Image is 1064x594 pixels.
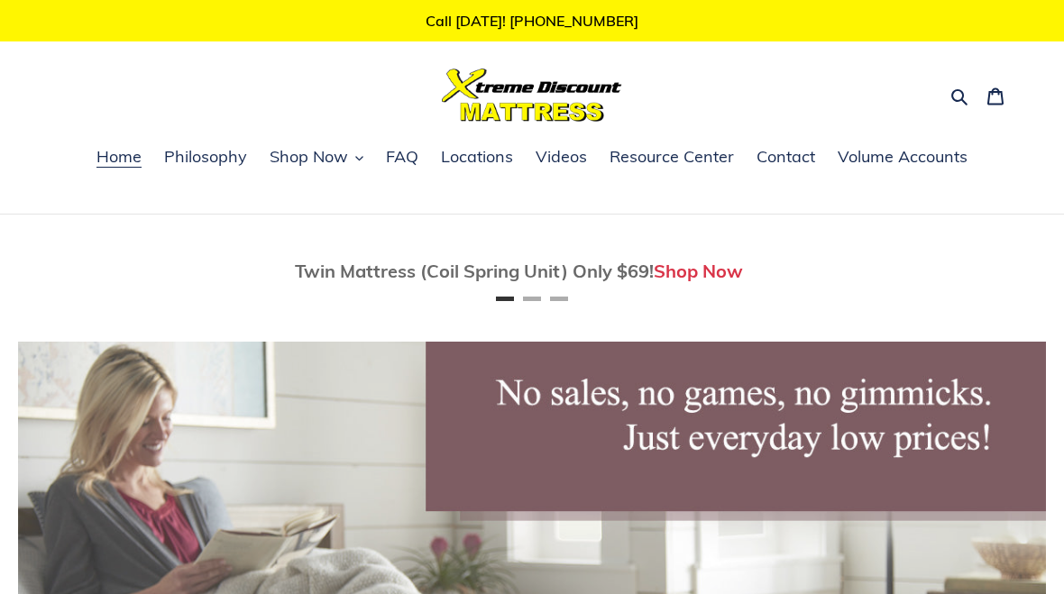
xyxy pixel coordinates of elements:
[654,260,743,282] a: Shop Now
[87,144,151,171] a: Home
[432,144,522,171] a: Locations
[441,146,513,168] span: Locations
[96,146,142,168] span: Home
[270,146,348,168] span: Shop Now
[496,297,514,301] button: Page 1
[523,297,541,301] button: Page 2
[155,144,256,171] a: Philosophy
[838,146,968,168] span: Volume Accounts
[442,69,622,122] img: Xtreme Discount Mattress
[550,297,568,301] button: Page 3
[748,144,824,171] a: Contact
[536,146,587,168] span: Videos
[386,146,418,168] span: FAQ
[261,144,372,171] button: Shop Now
[295,260,654,282] span: Twin Mattress (Coil Spring Unit) Only $69!
[164,146,247,168] span: Philosophy
[377,144,427,171] a: FAQ
[610,146,734,168] span: Resource Center
[829,144,977,171] a: Volume Accounts
[601,144,743,171] a: Resource Center
[527,144,596,171] a: Videos
[757,146,815,168] span: Contact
